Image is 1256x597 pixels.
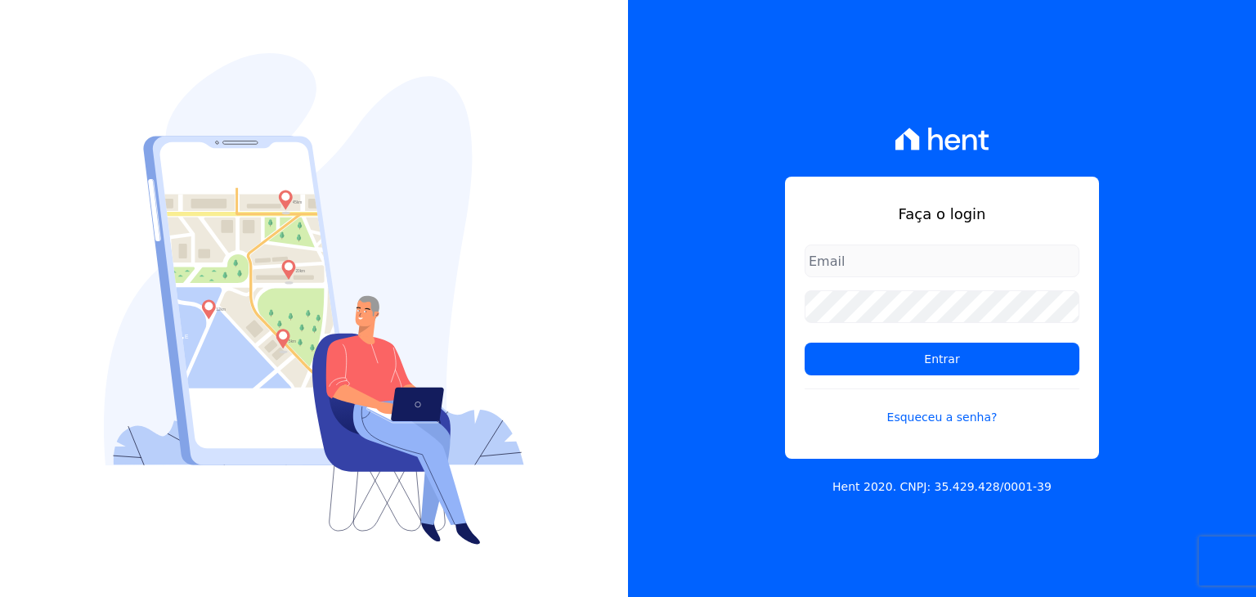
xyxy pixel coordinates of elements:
[104,53,524,545] img: Login
[805,203,1079,225] h1: Faça o login
[805,343,1079,375] input: Entrar
[805,388,1079,426] a: Esqueceu a senha?
[805,245,1079,277] input: Email
[832,478,1052,496] p: Hent 2020. CNPJ: 35.429.428/0001-39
